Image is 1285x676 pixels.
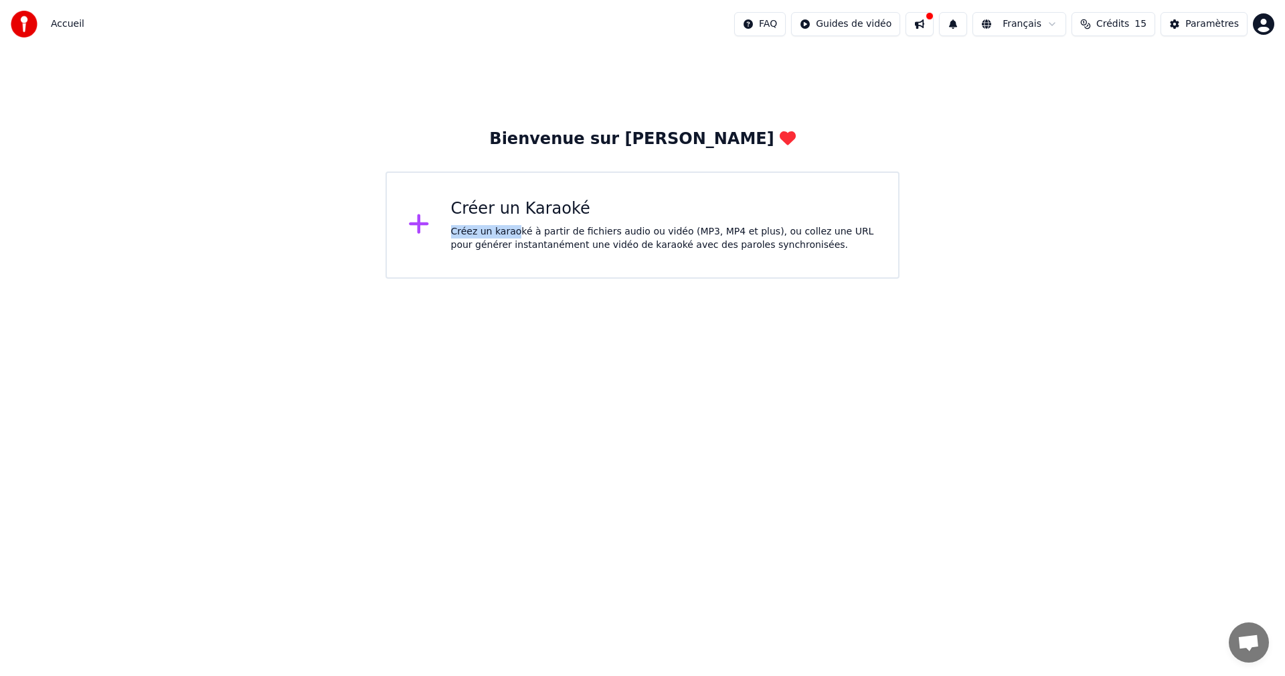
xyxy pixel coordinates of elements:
span: Accueil [51,17,84,31]
button: Crédits15 [1072,12,1155,36]
nav: breadcrumb [51,17,84,31]
img: youka [11,11,37,38]
div: Créer un Karaoké [451,198,877,220]
span: Crédits [1096,17,1129,31]
div: Créez un karaoké à partir de fichiers audio ou vidéo (MP3, MP4 et plus), ou collez une URL pour g... [451,225,877,252]
button: Guides de vidéo [791,12,900,36]
button: Paramètres [1161,12,1248,36]
a: Ouvrir le chat [1229,622,1269,663]
button: FAQ [734,12,786,36]
div: Paramètres [1185,17,1239,31]
div: Bienvenue sur [PERSON_NAME] [489,129,795,150]
span: 15 [1134,17,1146,31]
